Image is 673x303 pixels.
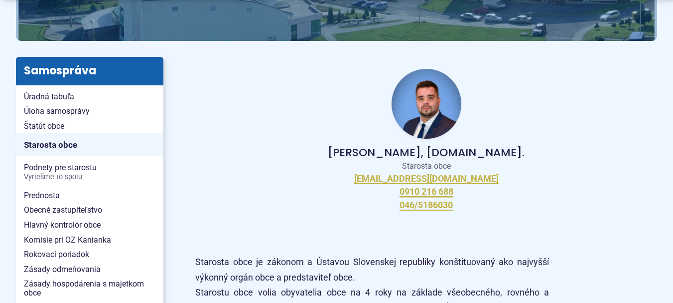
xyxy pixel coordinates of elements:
span: Štatút obce [24,119,155,134]
p: Starosta obce [211,161,641,171]
span: Zásady odmeňovania [24,262,155,277]
p: [PERSON_NAME], [DOMAIN_NAME]. [211,147,641,159]
a: 0910 216 688 [400,186,453,198]
span: Obecné zastupiteľstvo [24,203,155,218]
span: Hlavný kontrolór obce [24,218,155,233]
a: Štatút obce [16,119,163,134]
a: Podnety pre starostuVyriešme to spolu [16,160,163,184]
span: Starosta obce [24,137,155,153]
a: Komisie pri OZ Kanianka [16,233,163,248]
span: Zásady hospodárenia s majetkom obce [24,277,155,300]
a: Zásady hospodárenia s majetkom obce [16,277,163,300]
a: Úradná tabuľa [16,89,163,104]
a: Zásady odmeňovania [16,262,163,277]
a: Obecné zastupiteľstvo [16,203,163,218]
img: Fotka - starosta obce [392,69,461,139]
a: 046/5186030 [400,200,453,211]
a: Prednosta [16,188,163,203]
span: Podnety pre starostu [24,160,155,184]
a: Starosta obce [16,133,163,156]
a: Rokovací poriadok [16,247,163,262]
span: Komisie pri OZ Kanianka [24,233,155,248]
a: [EMAIL_ADDRESS][DOMAIN_NAME] [354,173,499,185]
span: Úloha samosprávy [24,104,155,119]
a: Hlavný kontrolór obce [16,218,163,233]
h3: Samospráva [16,57,163,85]
a: Úloha samosprávy [16,104,163,119]
span: Rokovací poriadok [24,247,155,262]
span: Vyriešme to spolu [24,173,155,181]
span: Úradná tabuľa [24,89,155,104]
span: Prednosta [24,188,155,203]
